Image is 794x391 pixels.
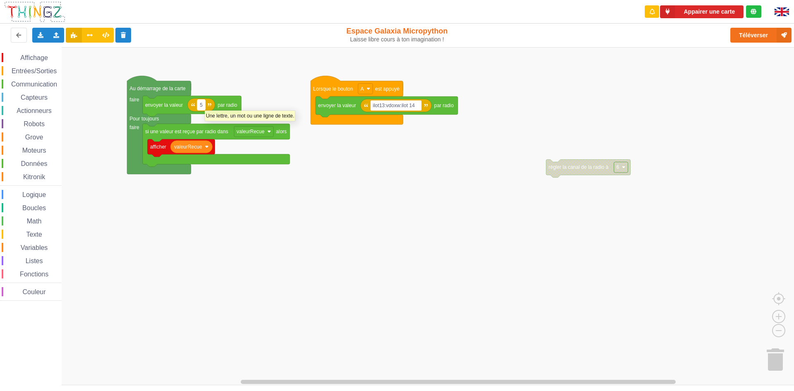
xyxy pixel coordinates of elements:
span: Affichage [19,54,49,61]
text: si une valeur est reçue par radio dans [145,129,228,134]
span: Boucles [21,204,47,211]
div: Laisse libre cours à ton imagination ! [328,36,466,43]
span: Logique [21,191,47,198]
text: faire [129,97,139,103]
button: Téléverser [730,28,792,43]
text: 5 [200,102,203,108]
span: Communication [10,81,58,88]
text: ilot13:vdoxw:ilot 14 [373,103,415,108]
text: alors [276,129,287,134]
img: gb.png [775,7,789,16]
text: par radio [434,103,454,108]
button: Appairer une carte [660,5,744,18]
span: Entrées/Sorties [10,67,58,74]
img: thingz_logo.png [4,1,66,23]
span: Capteurs [19,94,49,101]
text: par radio [218,102,237,108]
div: Une lettre, un mot ou une ligne de texte. [206,112,294,120]
text: valeurRecue [174,144,202,150]
span: Grove [24,134,45,141]
span: Fonctions [19,271,50,278]
text: valeurRecue [237,129,265,134]
text: 6 [617,164,619,170]
text: envoyer la valeur [318,103,356,108]
text: faire [129,125,139,130]
span: Math [26,218,43,225]
span: Kitronik [22,173,46,180]
span: Listes [24,257,44,264]
div: Tu es connecté au serveur de création de Thingz [746,5,761,18]
span: Moteurs [21,147,48,154]
text: Lorsque le bouton [313,86,353,91]
span: Couleur [22,288,47,295]
text: A [361,86,364,91]
text: envoyer la valeur [145,102,183,108]
span: Actionneurs [15,107,53,114]
text: Au démarrage de la carte [129,86,186,91]
span: Variables [19,244,49,251]
div: Espace Galaxia Micropython [328,26,466,43]
text: est appuyé [375,86,399,91]
text: régler la canal de la radio à [549,164,609,170]
span: Robots [22,120,46,127]
span: Texte [25,231,43,238]
text: afficher [150,144,166,150]
span: Données [20,160,49,167]
text: Pour toujours [129,116,159,122]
